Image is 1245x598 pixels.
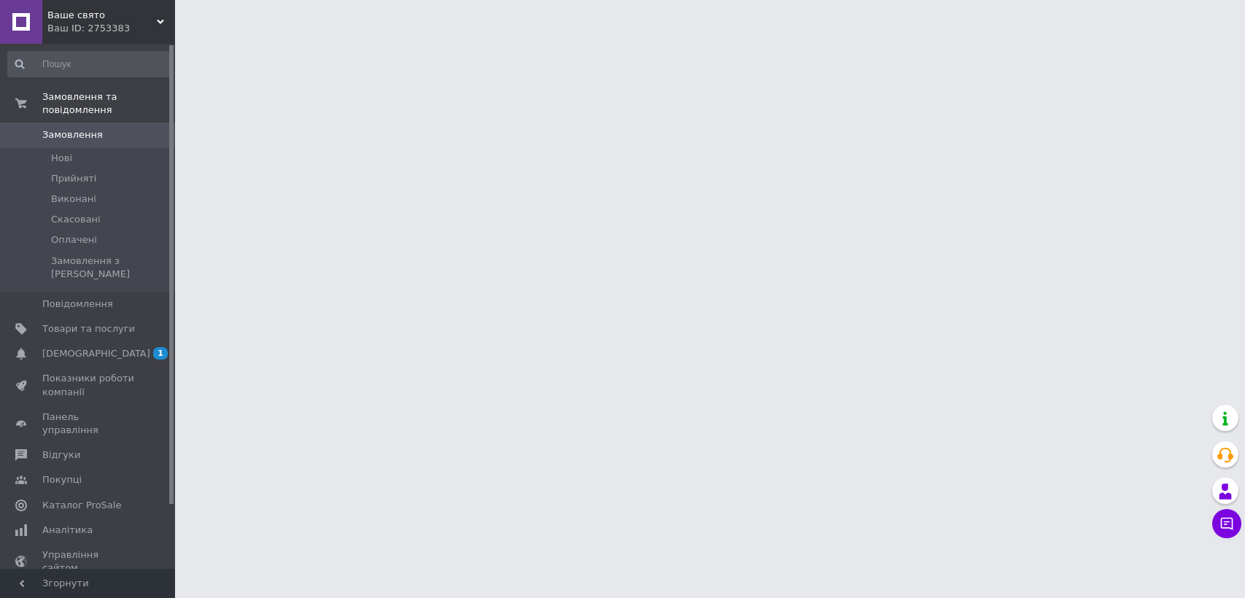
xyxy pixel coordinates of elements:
[51,233,97,246] span: Оплачені
[51,152,72,165] span: Нові
[42,90,175,117] span: Замовлення та повідомлення
[51,172,96,185] span: Прийняті
[42,473,82,486] span: Покупці
[7,51,171,77] input: Пошук
[42,322,135,335] span: Товари та послуги
[42,372,135,398] span: Показники роботи компанії
[42,499,121,512] span: Каталог ProSale
[42,524,93,537] span: Аналітика
[42,298,113,311] span: Повідомлення
[153,347,168,360] span: 1
[51,193,96,206] span: Виконані
[51,255,170,281] span: Замовлення з [PERSON_NAME]
[42,411,135,437] span: Панель управління
[47,22,175,35] div: Ваш ID: 2753383
[47,9,157,22] span: Ваше свято
[51,213,101,226] span: Скасовані
[42,548,135,575] span: Управління сайтом
[42,448,80,462] span: Відгуки
[42,128,103,141] span: Замовлення
[42,347,150,360] span: [DEMOGRAPHIC_DATA]
[1212,509,1241,538] button: Чат з покупцем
